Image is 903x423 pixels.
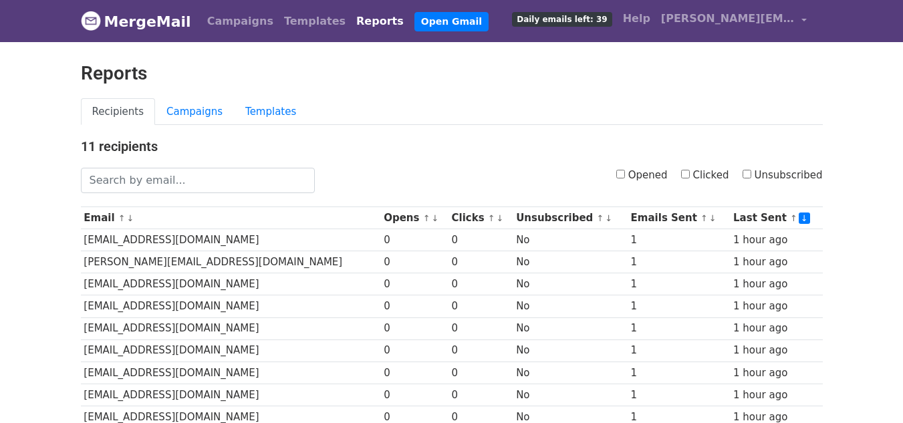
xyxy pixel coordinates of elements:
td: 0 [448,229,513,251]
td: 1 [628,362,730,384]
td: 0 [448,251,513,273]
td: 0 [380,229,448,251]
td: No [513,317,627,339]
td: 0 [380,384,448,406]
td: 1 hour ago [730,295,822,317]
a: Reports [351,8,409,35]
a: ↓ [431,213,438,223]
a: Campaigns [202,8,279,35]
td: No [513,339,627,362]
th: Last Sent [730,207,822,229]
td: No [513,362,627,384]
a: [PERSON_NAME][EMAIL_ADDRESS][DOMAIN_NAME] [656,5,812,37]
td: 1 hour ago [730,362,822,384]
td: 1 [628,229,730,251]
input: Search by email... [81,168,315,193]
span: Daily emails left: 39 [512,12,612,27]
a: ↑ [118,213,126,223]
td: 0 [448,295,513,317]
a: ↓ [497,213,504,223]
td: 0 [380,339,448,362]
a: ↑ [488,213,495,223]
td: [EMAIL_ADDRESS][DOMAIN_NAME] [81,317,381,339]
th: Unsubscribed [513,207,627,229]
th: Email [81,207,381,229]
td: 1 [628,384,730,406]
a: Open Gmail [414,12,489,31]
td: 0 [448,273,513,295]
h4: 11 recipients [81,138,823,154]
a: Daily emails left: 39 [507,5,617,32]
td: No [513,295,627,317]
td: 1 hour ago [730,339,822,362]
td: 1 [628,317,730,339]
td: [EMAIL_ADDRESS][DOMAIN_NAME] [81,339,381,362]
td: [EMAIL_ADDRESS][DOMAIN_NAME] [81,384,381,406]
td: 0 [448,317,513,339]
a: Templates [279,8,351,35]
th: Opens [380,207,448,229]
td: 0 [448,362,513,384]
td: No [513,273,627,295]
span: [PERSON_NAME][EMAIL_ADDRESS][DOMAIN_NAME] [661,11,795,27]
td: 1 [628,339,730,362]
td: 0 [380,295,448,317]
td: No [513,384,627,406]
a: Recipients [81,98,156,126]
input: Clicked [681,170,690,178]
td: 0 [448,339,513,362]
th: Clicks [448,207,513,229]
input: Unsubscribed [743,170,751,178]
a: ↓ [799,213,810,224]
a: MergeMail [81,7,191,35]
a: Templates [234,98,307,126]
td: 1 [628,251,730,273]
a: ↑ [597,213,604,223]
a: ↑ [700,213,708,223]
td: 1 [628,295,730,317]
td: 1 hour ago [730,384,822,406]
td: No [513,251,627,273]
td: 0 [380,273,448,295]
td: 1 hour ago [730,317,822,339]
td: [PERSON_NAME][EMAIL_ADDRESS][DOMAIN_NAME] [81,251,381,273]
td: 1 [628,273,730,295]
td: [EMAIL_ADDRESS][DOMAIN_NAME] [81,229,381,251]
td: 1 hour ago [730,251,822,273]
td: No [513,229,627,251]
input: Opened [616,170,625,178]
td: 0 [448,384,513,406]
a: Campaigns [155,98,234,126]
a: ↑ [790,213,797,223]
a: Help [618,5,656,32]
td: [EMAIL_ADDRESS][DOMAIN_NAME] [81,362,381,384]
td: 0 [380,362,448,384]
label: Clicked [681,168,729,183]
a: ↓ [709,213,717,223]
img: MergeMail logo [81,11,101,31]
a: ↓ [127,213,134,223]
a: ↓ [605,213,612,223]
label: Unsubscribed [743,168,823,183]
td: 1 hour ago [730,273,822,295]
td: [EMAIL_ADDRESS][DOMAIN_NAME] [81,295,381,317]
a: ↑ [423,213,430,223]
td: 0 [380,317,448,339]
td: [EMAIL_ADDRESS][DOMAIN_NAME] [81,273,381,295]
h2: Reports [81,62,823,85]
td: 0 [380,251,448,273]
th: Emails Sent [628,207,730,229]
td: 1 hour ago [730,229,822,251]
label: Opened [616,168,668,183]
